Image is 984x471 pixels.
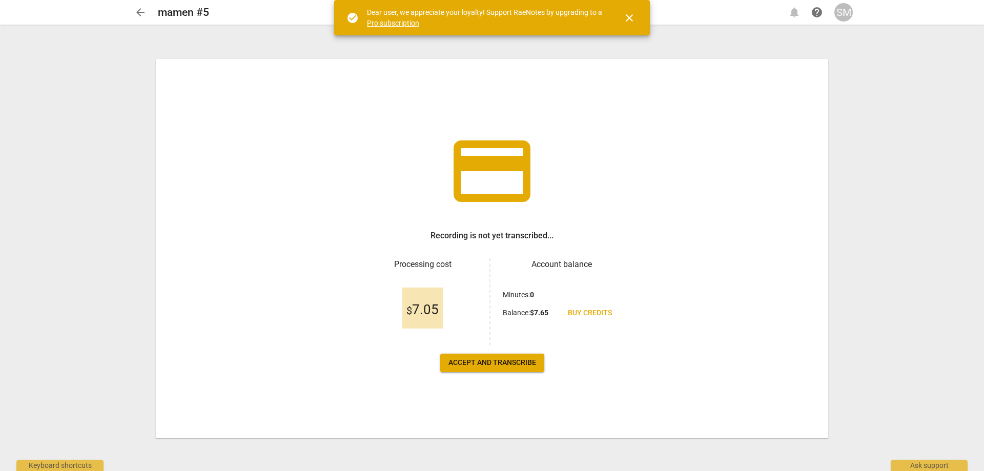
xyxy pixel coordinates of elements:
[891,460,968,471] div: Ask support
[16,460,104,471] div: Keyboard shortcuts
[568,308,612,318] span: Buy credits
[448,358,536,368] span: Accept and transcribe
[367,7,605,28] div: Dear user, we appreciate your loyalty! Support RaeNotes by upgrading to a
[406,304,412,317] span: $
[503,308,548,318] p: Balance :
[503,290,534,300] p: Minutes :
[406,302,439,318] span: 7.05
[503,258,620,271] h3: Account balance
[530,309,548,317] b: $ 7.65
[430,230,553,242] h3: Recording is not yet transcribed...
[364,258,481,271] h3: Processing cost
[808,3,826,22] a: Help
[346,12,359,24] span: check_circle
[134,6,147,18] span: arrow_back
[530,291,534,299] b: 0
[623,12,635,24] span: close
[446,125,538,217] span: credit_card
[834,3,853,22] button: SM
[158,6,209,19] h2: mamen #5
[811,6,823,18] span: help
[560,304,620,322] a: Buy credits
[440,354,544,372] button: Accept and transcribe
[617,6,642,30] button: Close
[367,19,419,27] a: Pro subscription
